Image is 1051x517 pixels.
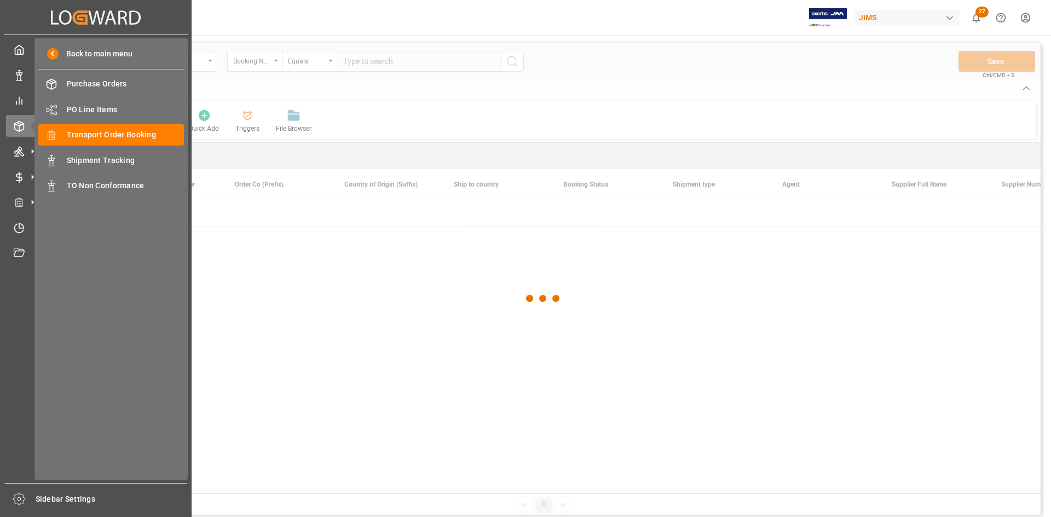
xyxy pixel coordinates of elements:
img: Exertis%20JAM%20-%20Email%20Logo.jpg_1722504956.jpg [809,8,847,27]
span: Sidebar Settings [36,493,187,505]
span: Shipment Tracking [67,155,184,166]
span: Back to main menu [59,48,132,60]
button: JIMS [854,7,964,28]
div: JIMS [854,10,960,26]
a: My Cockpit [6,39,186,60]
span: TO Non Conformance [67,180,184,191]
a: Timeslot Management V2 [6,217,186,238]
span: Transport Order Booking [67,129,184,141]
a: TO Non Conformance [38,175,184,196]
a: Document Management [6,242,186,264]
span: Purchase Orders [67,78,184,90]
span: PO Line Items [67,104,184,115]
a: PO Line Items [38,98,184,120]
span: 27 [975,7,989,18]
a: Data Management [6,64,186,85]
a: Purchase Orders [38,73,184,95]
button: Help Center [989,5,1013,30]
a: My Reports [6,90,186,111]
button: show 27 new notifications [964,5,989,30]
a: Shipment Tracking [38,149,184,171]
a: Transport Order Booking [38,124,184,146]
